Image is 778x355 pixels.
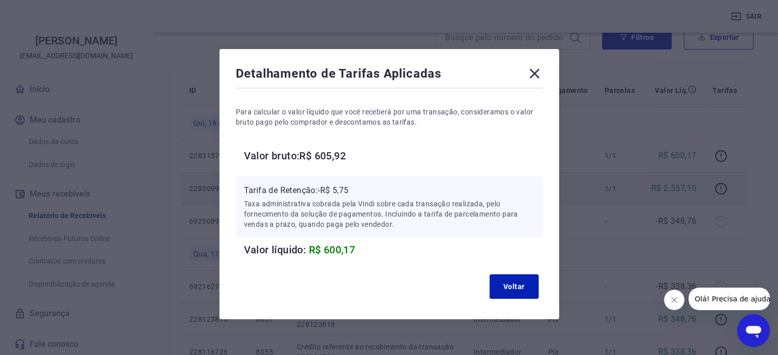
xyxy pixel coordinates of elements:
[244,242,543,258] h6: Valor líquido:
[244,148,543,164] h6: Valor bruto: R$ 605,92
[244,199,535,229] p: Taxa administrativa cobrada pela Vindi sobre cada transação realizada, pelo fornecimento da soluç...
[490,274,539,299] button: Voltar
[236,65,543,86] div: Detalhamento de Tarifas Aplicadas
[309,244,355,256] span: R$ 600,17
[737,314,770,347] iframe: Botão para abrir a janela de mensagens
[236,107,543,127] p: Para calcular o valor líquido que você receberá por uma transação, consideramos o valor bruto pag...
[664,290,684,310] iframe: Fechar mensagem
[244,184,535,197] p: Tarifa de Retenção: -R$ 5,75
[688,288,770,310] iframe: Mensagem da empresa
[6,7,86,15] span: Olá! Precisa de ajuda?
